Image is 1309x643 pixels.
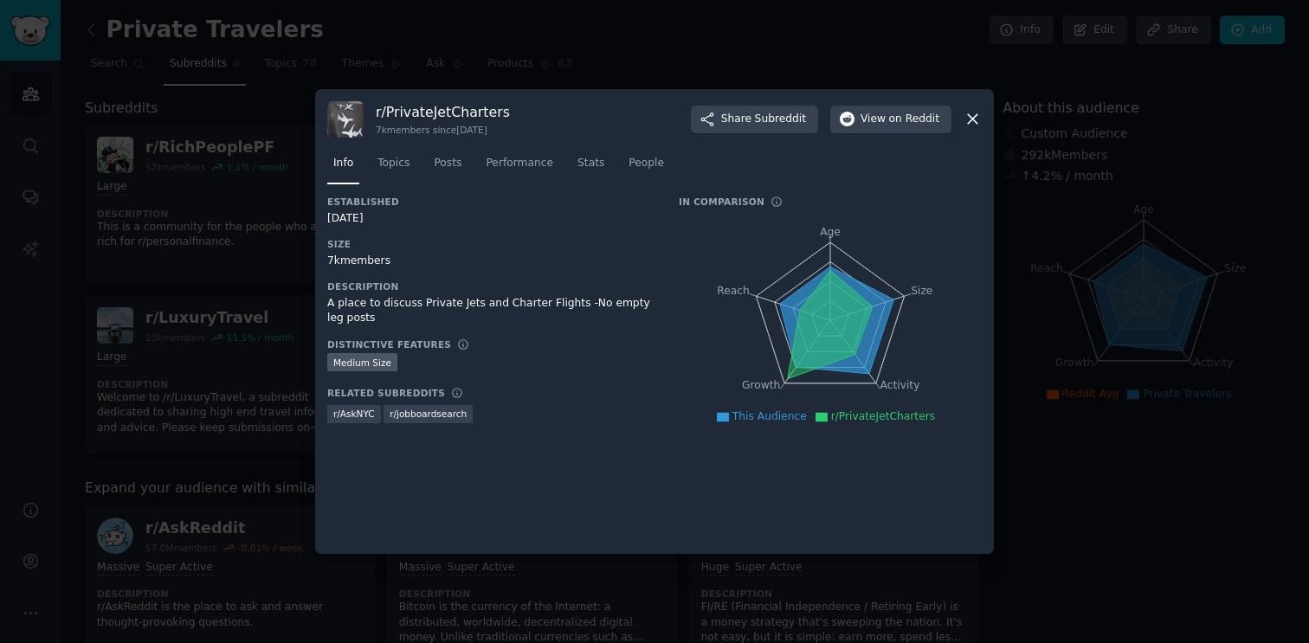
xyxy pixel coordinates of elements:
[721,112,806,127] span: Share
[327,211,654,227] div: [DATE]
[327,387,445,399] h3: Related Subreddits
[742,379,780,391] tspan: Growth
[889,112,939,127] span: on Reddit
[755,112,806,127] span: Subreddit
[327,254,654,269] div: 7k members
[732,410,807,422] span: This Audience
[327,296,654,326] div: A place to discuss Private Jets and Charter Flights -No empty leg posts
[577,156,604,171] span: Stats
[717,284,750,296] tspan: Reach
[691,106,818,133] button: ShareSubreddit
[486,156,553,171] span: Performance
[861,112,939,127] span: View
[390,408,467,420] span: r/ jobboardsearch
[629,156,664,171] span: People
[911,284,932,296] tspan: Size
[831,410,935,422] span: r/PrivateJetCharters
[376,124,510,136] div: 7k members since [DATE]
[434,156,461,171] span: Posts
[571,150,610,185] a: Stats
[333,156,353,171] span: Info
[327,353,397,371] div: Medium Size
[371,150,416,185] a: Topics
[428,150,467,185] a: Posts
[327,238,654,250] h3: Size
[327,101,364,138] img: PrivateJetCharters
[622,150,670,185] a: People
[880,379,920,391] tspan: Activity
[327,338,451,350] h3: Distinctive Features
[820,226,841,238] tspan: Age
[327,150,359,185] a: Info
[480,150,559,185] a: Performance
[830,106,951,133] button: Viewon Reddit
[333,408,375,420] span: r/ AskNYC
[679,196,764,208] h3: In Comparison
[327,196,654,208] h3: Established
[377,156,409,171] span: Topics
[376,103,510,121] h3: r/ PrivateJetCharters
[327,280,654,293] h3: Description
